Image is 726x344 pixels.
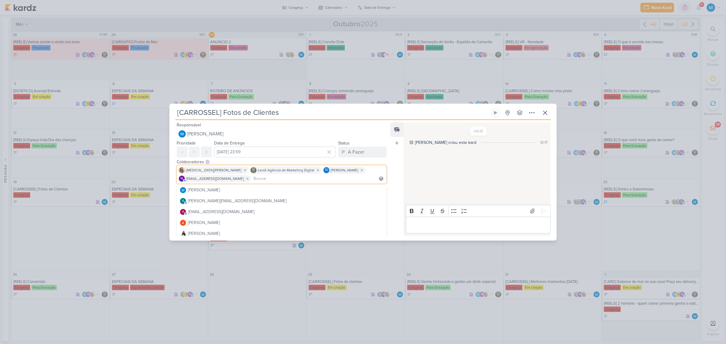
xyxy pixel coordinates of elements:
[493,110,498,115] div: Ligar relógio
[177,228,386,239] button: [PERSON_NAME]
[214,141,244,146] label: Data de Entrega
[180,220,186,226] img: Amanda ARAUJO
[540,140,548,145] div: 12:17
[252,175,385,182] input: Buscar
[180,198,186,204] div: adrianimarchetti@hotmail.com
[180,187,186,193] img: MARIANA MIRANDA
[179,167,185,173] img: Yasmin Yumi
[180,209,186,215] div: aline.ferraz@ldigroup.com.br
[188,219,220,226] div: [PERSON_NAME]
[186,167,241,173] span: [MEDICAL_DATA][PERSON_NAME]
[180,231,186,237] img: Amannda Primo
[188,198,286,204] div: [PERSON_NAME][EMAIL_ADDRESS][DOMAIN_NAME]
[177,217,386,228] button: [PERSON_NAME]
[406,217,551,233] div: Editor editing area: main
[325,169,328,172] p: Td
[177,141,196,146] label: Prioridade
[250,167,257,173] img: Leviê Agência de Marketing Digital
[406,205,551,217] div: Editor toolbar
[331,167,358,173] span: [PERSON_NAME]
[177,122,201,128] label: Responsável
[258,167,314,173] span: Leviê Agência de Marketing Digital
[338,141,350,146] label: Status
[175,107,489,118] input: Kard Sem Título
[323,167,329,173] div: Thais de carvalho
[338,147,387,157] button: A Fazer
[187,130,224,138] span: [PERSON_NAME]
[177,206,386,217] button: a [EMAIL_ADDRESS][DOMAIN_NAME]
[178,130,186,138] img: MARIANA MIRANDA
[188,187,220,193] div: [PERSON_NAME]
[188,209,254,215] div: [EMAIL_ADDRESS][DOMAIN_NAME]
[177,185,386,196] button: [PERSON_NAME]
[182,200,184,203] p: a
[214,147,336,157] input: Select a date
[186,176,244,181] span: [EMAIL_ADDRESS][DOMAIN_NAME]
[415,139,476,146] div: [PERSON_NAME] criou este kard
[177,196,386,206] button: a [PERSON_NAME][EMAIL_ADDRESS][DOMAIN_NAME]
[181,177,183,180] p: m
[179,176,185,182] div: mlegnaioli@gmail.com
[348,148,364,156] div: A Fazer
[177,128,387,139] button: [PERSON_NAME]
[182,210,184,213] p: a
[177,159,387,165] div: Colaboradores
[188,230,220,237] div: [PERSON_NAME]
